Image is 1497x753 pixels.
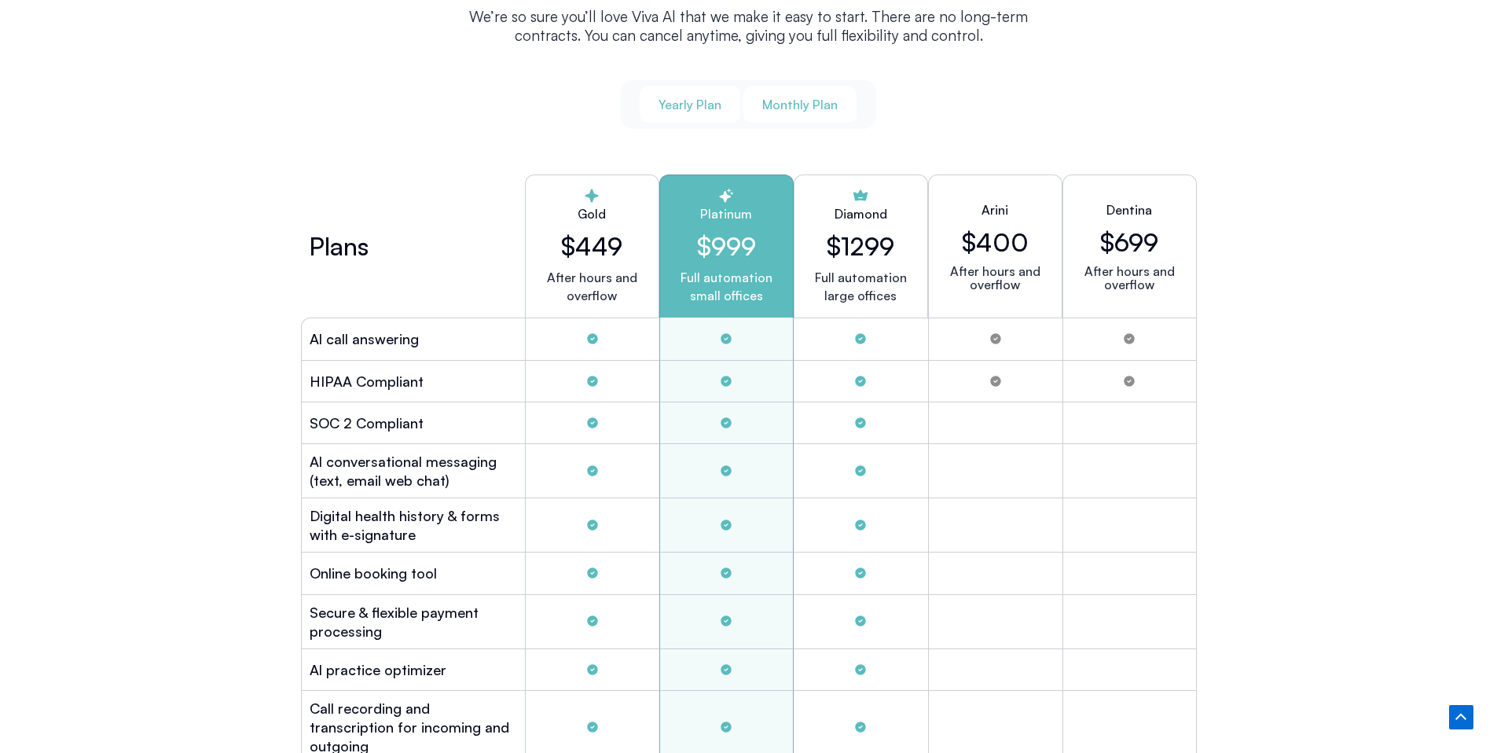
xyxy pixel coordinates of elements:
[762,96,838,113] span: Monthly Plan
[310,452,517,490] h2: Al conversational messaging (text, email web chat)
[310,603,517,641] h2: Secure & flexible payment processing
[538,204,646,223] h2: Gold
[659,96,721,113] span: Yearly Plan
[1100,227,1158,257] h2: $699
[310,564,437,582] h2: Online booking tool
[981,200,1008,219] h2: Arini
[835,204,887,223] h2: Diamond
[815,269,907,305] p: Full automation large offices
[673,231,780,261] h2: $999
[962,227,1029,257] h2: $400
[309,237,369,255] h2: Plans
[538,269,646,305] p: After hours and overflow
[673,269,780,305] p: Full automation small offices
[1106,200,1152,219] h2: Dentina
[310,506,517,544] h2: Digital health history & forms with e-signature
[1076,265,1183,292] p: After hours and overflow
[941,265,1049,292] p: After hours and overflow
[310,660,446,679] h2: Al practice optimizer
[673,204,780,223] h2: Platinum
[827,231,894,261] h2: $1299
[538,231,646,261] h2: $449
[310,413,424,432] h2: SOC 2 Compliant
[450,7,1048,45] p: We’re so sure you’ll love Viva Al that we make it easy to start. There are no long-term contracts...
[310,372,424,391] h2: HIPAA Compliant
[310,329,419,348] h2: Al call answering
